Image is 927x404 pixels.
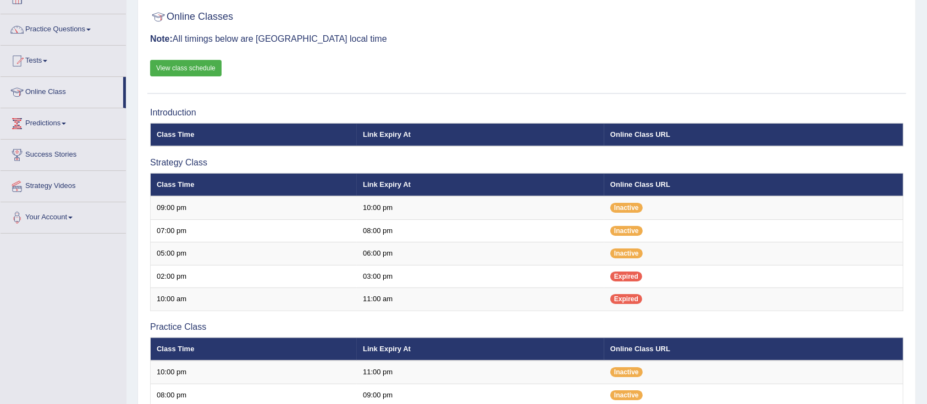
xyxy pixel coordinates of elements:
[151,123,357,146] th: Class Time
[1,202,126,230] a: Your Account
[151,288,357,311] td: 10:00 am
[151,173,357,196] th: Class Time
[357,265,604,288] td: 03:00 pm
[610,294,642,304] span: Expired
[1,77,123,104] a: Online Class
[150,9,233,25] h2: Online Classes
[357,337,604,361] th: Link Expiry At
[604,123,903,146] th: Online Class URL
[1,108,126,136] a: Predictions
[357,173,604,196] th: Link Expiry At
[610,390,643,400] span: Inactive
[604,173,903,196] th: Online Class URL
[150,322,903,332] h3: Practice Class
[610,203,643,213] span: Inactive
[151,361,357,384] td: 10:00 pm
[357,242,604,265] td: 06:00 pm
[357,361,604,384] td: 11:00 pm
[151,242,357,265] td: 05:00 pm
[1,46,126,73] a: Tests
[610,248,643,258] span: Inactive
[1,140,126,167] a: Success Stories
[150,108,903,118] h3: Introduction
[610,367,643,377] span: Inactive
[151,219,357,242] td: 07:00 pm
[151,196,357,219] td: 09:00 pm
[610,226,643,236] span: Inactive
[151,337,357,361] th: Class Time
[604,337,903,361] th: Online Class URL
[150,60,222,76] a: View class schedule
[357,288,604,311] td: 11:00 am
[357,196,604,219] td: 10:00 pm
[610,272,642,281] span: Expired
[357,123,604,146] th: Link Expiry At
[150,34,173,43] b: Note:
[151,265,357,288] td: 02:00 pm
[150,34,903,44] h3: All timings below are [GEOGRAPHIC_DATA] local time
[357,219,604,242] td: 08:00 pm
[1,171,126,198] a: Strategy Videos
[150,158,903,168] h3: Strategy Class
[1,14,126,42] a: Practice Questions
